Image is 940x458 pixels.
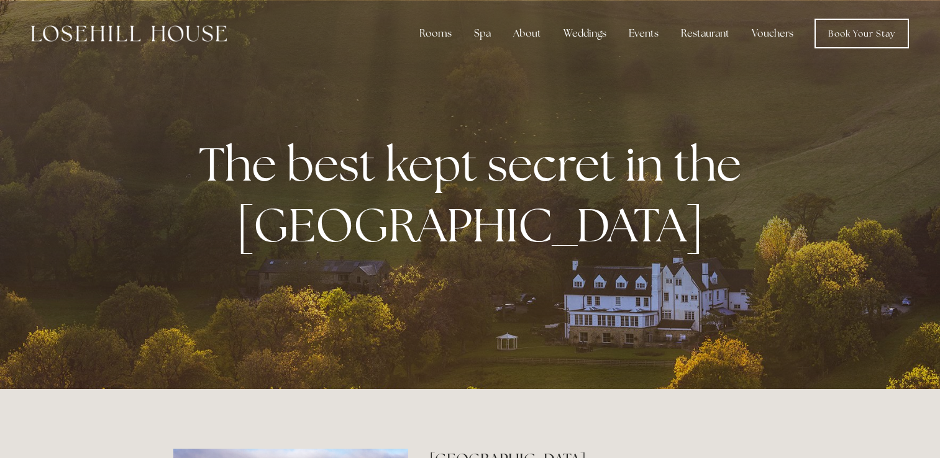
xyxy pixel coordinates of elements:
div: Events [619,21,668,46]
strong: The best kept secret in the [GEOGRAPHIC_DATA] [199,133,751,255]
a: Book Your Stay [815,19,909,48]
div: Spa [464,21,501,46]
img: Losehill House [31,25,227,42]
div: Restaurant [671,21,739,46]
div: Rooms [409,21,462,46]
a: Vouchers [742,21,803,46]
div: About [503,21,551,46]
div: Weddings [554,21,616,46]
